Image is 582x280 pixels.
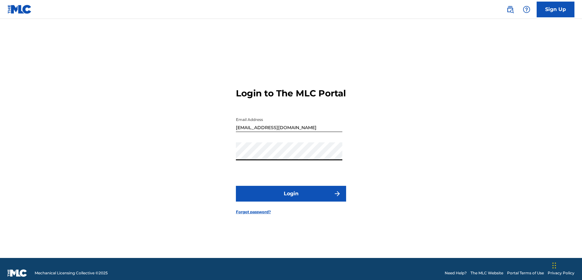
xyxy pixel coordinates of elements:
[537,2,574,17] a: Sign Up
[8,269,27,277] img: logo
[445,270,467,276] a: Need Help?
[236,209,271,215] a: Forgot password?
[334,190,341,197] img: f7272a7cc735f4ea7f67.svg
[506,6,514,13] img: search
[520,3,533,16] div: Help
[504,3,516,16] a: Public Search
[523,6,530,13] img: help
[471,270,503,276] a: The MLC Website
[236,186,346,202] button: Login
[35,270,108,276] span: Mechanical Licensing Collective © 2025
[551,250,582,280] iframe: Chat Widget
[8,5,32,14] img: MLC Logo
[236,88,346,99] h3: Login to The MLC Portal
[507,270,544,276] a: Portal Terms of Use
[548,270,574,276] a: Privacy Policy
[552,256,556,275] div: Drag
